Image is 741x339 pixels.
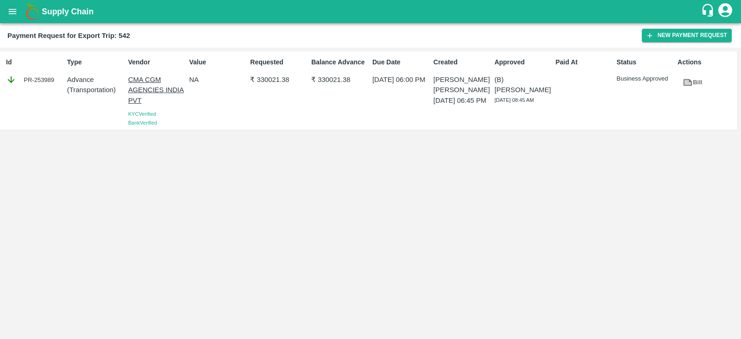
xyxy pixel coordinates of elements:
[433,57,491,67] p: Created
[128,120,157,126] span: Bank Verified
[189,57,246,67] p: Value
[701,3,717,20] div: customer-support
[678,57,735,67] p: Actions
[67,57,125,67] p: Type
[23,2,42,21] img: logo
[495,97,534,103] span: [DATE] 08:45 AM
[495,57,552,67] p: Approved
[642,29,732,42] button: New Payment Request
[6,57,63,67] p: Id
[250,57,308,67] p: Requested
[128,75,186,106] p: CMA CGM AGENCIES INDIA PVT
[433,95,491,106] p: [DATE] 06:45 PM
[250,75,308,85] p: ₹ 330021.38
[42,5,701,18] a: Supply Chain
[372,75,430,85] p: [DATE] 06:00 PM
[616,57,674,67] p: Status
[67,75,125,85] p: Advance
[311,57,369,67] p: Balance Advance
[433,75,491,95] p: [PERSON_NAME] [PERSON_NAME]
[311,75,369,85] p: ₹ 330021.38
[128,111,156,117] span: KYC Verified
[678,75,707,91] a: Bill
[372,57,430,67] p: Due Date
[67,85,125,95] p: ( Transportation )
[555,57,613,67] p: Paid At
[42,7,94,16] b: Supply Chain
[189,75,246,85] p: NA
[495,75,552,95] p: (B) [PERSON_NAME]
[7,32,130,39] b: Payment Request for Export Trip: 542
[6,75,63,85] div: PR-253989
[717,2,734,21] div: account of current user
[616,75,674,83] p: Business Approved
[2,1,23,22] button: open drawer
[128,57,186,67] p: Vendor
